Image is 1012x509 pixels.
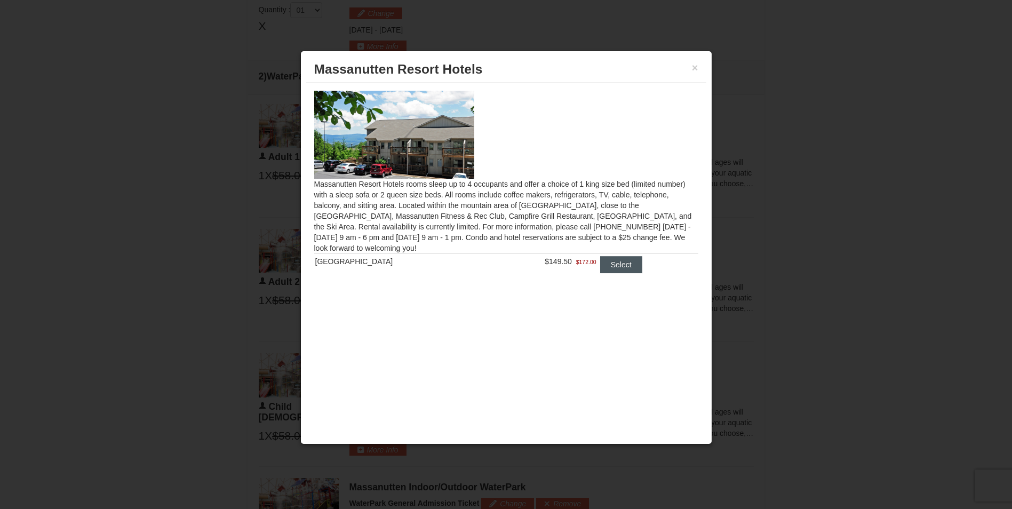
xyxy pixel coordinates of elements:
button: × [692,62,698,73]
div: [GEOGRAPHIC_DATA] [315,256,483,267]
span: $172.00 [576,257,596,267]
span: $149.50 [545,257,572,266]
img: 19219026-1-e3b4ac8e.jpg [314,91,474,178]
div: Massanutten Resort Hotels rooms sleep up to 4 occupants and offer a choice of 1 king size bed (li... [306,83,706,294]
span: Massanutten Resort Hotels [314,62,483,76]
button: Select [600,256,642,273]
